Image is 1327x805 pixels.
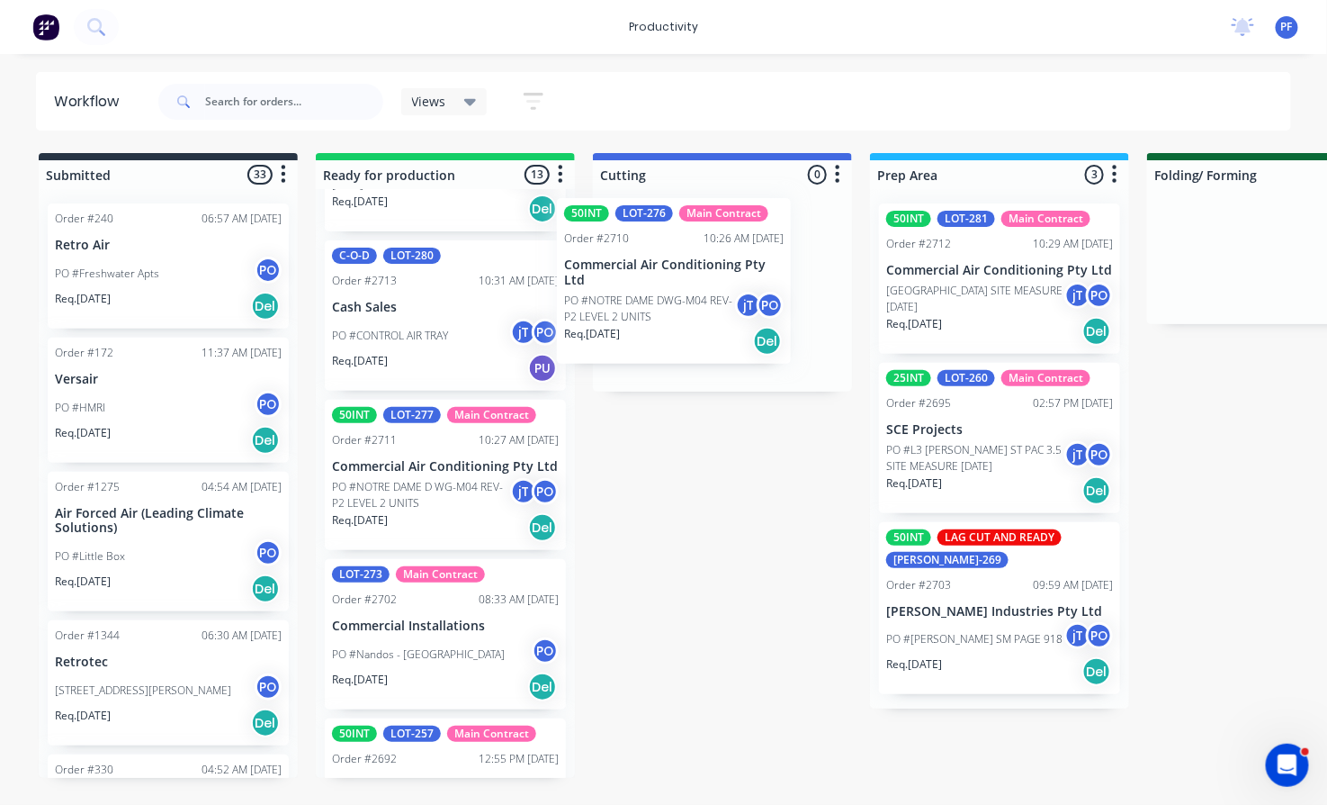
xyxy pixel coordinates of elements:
[1281,19,1293,35] span: PF
[205,84,383,120] input: Search for orders...
[1266,744,1309,787] iframe: Intercom live chat
[54,91,128,113] div: Workflow
[32,14,59,41] img: Factory
[620,14,707,41] div: productivity
[412,92,446,111] span: Views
